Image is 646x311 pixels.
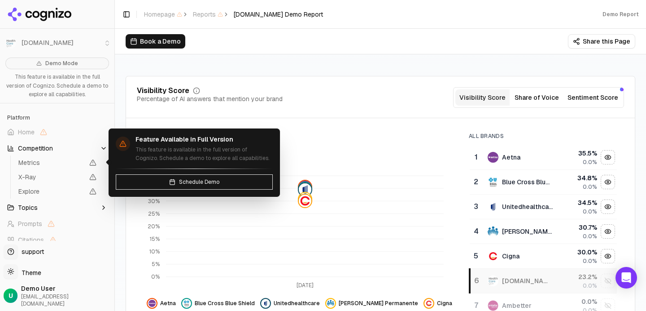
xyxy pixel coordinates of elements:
button: Hide unitedhealthcare data [260,298,320,309]
tspan: 25% [148,210,160,217]
div: Platform [4,111,111,125]
tr: 2blue cross blue shieldBlue Cross Blue Shield34.8%0.0%Hide blue cross blue shield data [470,169,617,194]
button: Hide blue cross blue shield data [181,298,255,309]
span: Aetna [160,300,176,307]
div: Percentage of AI answers that mention your brand [137,94,283,103]
tspan: 10% [149,248,160,255]
span: Metrics [18,158,84,167]
div: Ambetter [502,301,532,310]
div: Cigna [502,252,519,261]
div: 7 [473,300,479,311]
div: Open Intercom Messenger [615,267,637,289]
div: 35.5 % [560,149,597,158]
span: Reports [193,10,223,19]
p: This feature is available in the full version of Cognizo. Schedule a demo to explore all capabili... [135,146,273,163]
tspan: 0% [151,273,160,280]
span: Unitedhealthcare [274,300,320,307]
img: blue cross blue shield [183,300,190,307]
div: 6 [474,275,479,286]
div: 3 [473,201,479,212]
img: aetna [299,181,311,193]
div: 30.0 % [560,248,597,257]
nav: breadcrumb [144,10,323,19]
img: cigna [299,195,311,207]
span: Home [18,128,35,137]
span: [EMAIL_ADDRESS][DOMAIN_NAME] [21,293,111,307]
span: U [9,291,13,300]
tr: 5cignaCigna30.0%0.0%Hide cigna data [470,244,617,268]
div: 4 [473,226,479,237]
button: Hide aetna data [601,150,615,164]
div: 34.5 % [560,198,597,207]
span: Competition [18,144,53,153]
img: unitedhealthcare [262,300,269,307]
img: cigna [488,251,498,262]
span: Citations [18,235,44,244]
tspan: [DATE] [297,281,314,289]
button: Show healthcare.gov data [601,274,615,288]
tspan: 20% [148,222,160,230]
span: Homepage [144,10,182,19]
button: Share of Voice [510,89,564,106]
img: kaiser permanente [299,193,311,205]
div: Unitedhealthcare [502,202,553,211]
span: 0.0% [583,233,597,240]
div: Demo Report [602,11,639,18]
span: 0.0% [583,282,597,289]
div: [PERSON_NAME] Permanente [502,227,553,236]
span: 0.0% [583,258,597,265]
img: kaiser permanente [488,226,498,237]
span: Explore [18,187,84,196]
img: aetna [148,300,156,307]
button: Hide blue cross blue shield data [601,175,615,189]
tr: 1aetnaAetna35.5%0.0%Hide aetna data [470,145,617,170]
div: Blue Cross Blue Shield [502,178,553,187]
button: Visibility Score [455,89,510,106]
div: All Brands [469,133,617,140]
tr: 6healthcare.gov[DOMAIN_NAME]23.2%0.0%Show healthcare.gov data [470,268,617,293]
p: This feature is available in the full version of Cognizo. Schedule a demo to explore all capabili... [5,73,109,99]
img: kaiser permanente [327,300,334,307]
button: Hide aetna data [147,298,176,309]
span: support [18,247,44,256]
h4: Feature Available in Full Version [135,136,273,144]
button: Hide kaiser permanente data [325,298,418,309]
button: Book a Demo [126,34,185,49]
tspan: 5% [152,261,160,268]
button: Schedule Demo [116,174,273,190]
div: 0.0 % [560,297,597,306]
div: Visibility Score [137,87,189,94]
div: 5 [473,251,479,262]
span: 0.0% [583,208,597,215]
button: Hide kaiser permanente data [601,224,615,239]
span: Theme [18,269,41,277]
img: aetna [488,152,498,163]
span: 0.0% [583,183,597,191]
button: Topics [4,200,111,215]
div: Aetna [502,153,520,162]
div: 2 [473,177,479,187]
img: cigna [425,300,432,307]
div: 23.2 % [560,272,597,281]
img: ambetter [488,300,498,311]
button: Sentiment Score [564,89,622,106]
span: 0.0% [583,159,597,166]
button: Hide cigna data [423,298,452,309]
tr: 3unitedhealthcareUnitedhealthcare34.5%0.0%Hide unitedhealthcare data [470,194,617,219]
div: [DOMAIN_NAME] [502,276,553,285]
span: Cigna [437,300,452,307]
div: 34.8 % [560,173,597,182]
span: Demo User [21,284,111,293]
img: healthcare.gov [488,275,498,286]
img: unitedhealthcare [488,201,498,212]
span: Schedule Demo [179,178,219,186]
span: Prompts [18,219,42,228]
button: Competition [4,141,111,155]
div: 1 [473,152,479,163]
span: [PERSON_NAME] Permanente [339,300,418,307]
img: blue cross blue shield [488,177,498,187]
tr: 4kaiser permanente[PERSON_NAME] Permanente30.7%0.0%Hide kaiser permanente data [470,219,617,244]
tspan: 15% [150,235,160,242]
button: Share this Page [568,34,635,49]
div: 30.7 % [560,223,597,232]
